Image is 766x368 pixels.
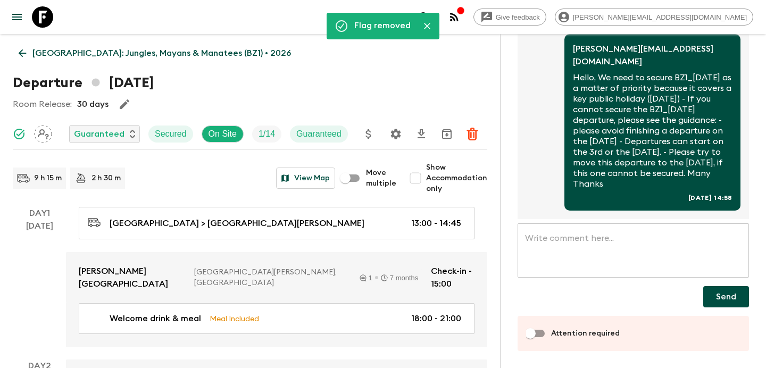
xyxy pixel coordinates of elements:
h1: Departure [DATE] [13,72,154,94]
div: 1 [360,274,372,281]
p: On Site [209,128,237,140]
span: [PERSON_NAME][EMAIL_ADDRESS][DOMAIN_NAME] [567,13,753,21]
p: [PERSON_NAME][GEOGRAPHIC_DATA] [79,265,186,290]
p: Hello, We need to secure BZ1_[DATE] as a matter of priority because it covers a key public holida... [573,72,732,189]
button: menu [6,6,28,28]
button: Update Price, Early Bird Discount and Costs [358,123,379,145]
div: [PERSON_NAME][EMAIL_ADDRESS][DOMAIN_NAME] [555,9,753,26]
p: Guaranteed [296,128,342,140]
button: Delete [462,123,483,145]
div: Secured [148,126,193,143]
div: [DATE] [26,220,53,347]
span: Give feedback [490,13,546,21]
div: Flag removed [354,16,411,36]
p: Day 1 [13,207,66,220]
p: 9 h 15 m [34,173,62,183]
button: Download CSV [411,123,432,145]
span: Move multiple [366,168,396,189]
p: [PERSON_NAME][EMAIL_ADDRESS][DOMAIN_NAME] [573,43,732,68]
a: [PERSON_NAME][GEOGRAPHIC_DATA][GEOGRAPHIC_DATA][PERSON_NAME], [GEOGRAPHIC_DATA]17 monthsCheck-in ... [66,252,487,303]
a: Give feedback [473,9,546,26]
button: Close [419,18,435,34]
p: Check-in - 15:00 [431,265,474,290]
button: search adventures [414,6,435,28]
span: Show Accommodation only [426,162,487,194]
p: Room Release: [13,98,72,111]
button: Archive (Completed, Cancelled or Unsynced Departures only) [436,123,457,145]
span: Assign pack leader [34,128,52,137]
span: [DATE] 14:58 [688,194,732,202]
div: 7 months [381,274,418,281]
p: 18:00 - 21:00 [411,312,461,325]
div: On Site [202,126,244,143]
p: [GEOGRAPHIC_DATA] > [GEOGRAPHIC_DATA][PERSON_NAME] [110,217,364,230]
p: 30 days [77,98,109,111]
span: Attention required [551,328,620,339]
p: [GEOGRAPHIC_DATA][PERSON_NAME], [GEOGRAPHIC_DATA] [194,267,347,288]
button: Settings [385,123,406,145]
p: Guaranteed [74,128,124,140]
p: 13:00 - 14:45 [411,217,461,230]
p: Welcome drink & meal [110,312,201,325]
a: [GEOGRAPHIC_DATA]: Jungles, Mayans & Manatees (BZ1) • 2026 [13,43,297,64]
p: Meal Included [210,313,259,324]
p: [GEOGRAPHIC_DATA]: Jungles, Mayans & Manatees (BZ1) • 2026 [32,47,291,60]
button: Send [703,286,749,307]
svg: Synced Successfully [13,128,26,140]
p: 2 h 30 m [91,173,121,183]
a: Welcome drink & mealMeal Included18:00 - 21:00 [79,303,474,334]
p: 1 / 14 [259,128,275,140]
a: [GEOGRAPHIC_DATA] > [GEOGRAPHIC_DATA][PERSON_NAME]13:00 - 14:45 [79,207,474,239]
button: View Map [276,168,335,189]
p: Secured [155,128,187,140]
div: Trip Fill [252,126,281,143]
